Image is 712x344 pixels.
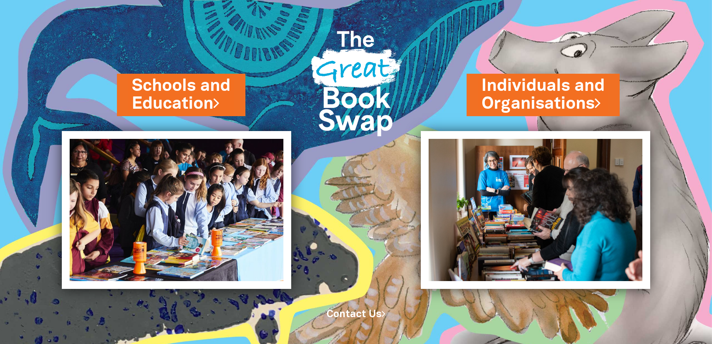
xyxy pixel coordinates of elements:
a: Schools andEducation [132,74,231,115]
img: Great Bookswap logo [302,9,410,152]
img: Individuals and Organisations [421,131,650,289]
a: Individuals andOrganisations [481,74,605,115]
img: Schools and Education [62,131,291,289]
a: Contact Us [327,310,385,319]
